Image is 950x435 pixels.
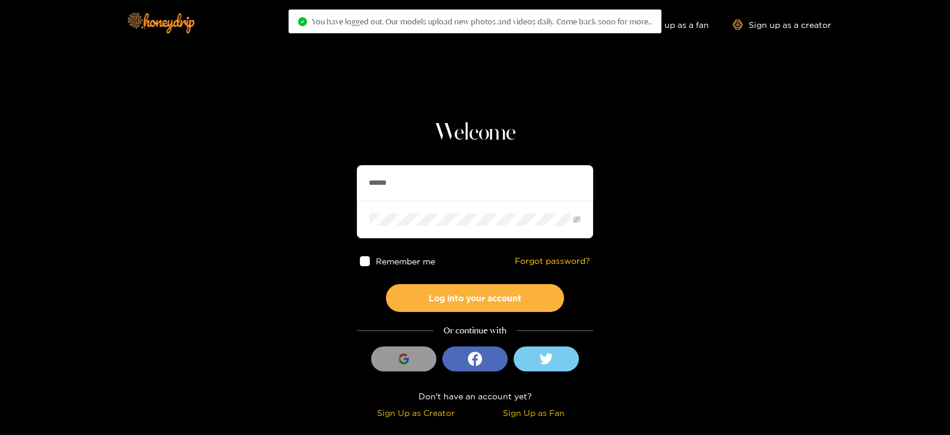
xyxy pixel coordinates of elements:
div: Don't have an account yet? [357,389,593,403]
a: Forgot password? [515,256,590,266]
span: Remember me [376,257,435,266]
span: eye-invisible [573,216,581,223]
div: Sign Up as Creator [360,406,472,420]
div: Sign Up as Fan [478,406,590,420]
span: You have logged out. Our models upload new photos and videos daily. Come back soon for more.. [312,17,652,26]
a: Sign up as a creator [733,20,831,30]
h1: Welcome [357,119,593,147]
button: Log into your account [386,284,564,312]
a: Sign up as a fan [628,20,709,30]
div: Or continue with [357,324,593,338]
span: check-circle [298,17,307,26]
